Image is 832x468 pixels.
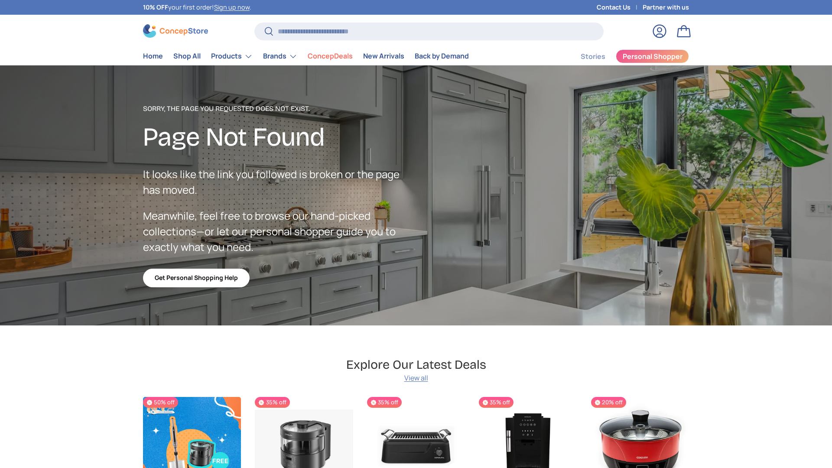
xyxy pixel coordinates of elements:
span: 35% off [255,397,289,408]
strong: 10% OFF [143,3,168,11]
img: ConcepStore [143,24,208,38]
summary: Brands [258,48,302,65]
span: 35% off [479,397,513,408]
a: Personal Shopper [616,49,689,63]
span: 20% off [591,397,626,408]
nav: Secondary [560,48,689,65]
a: Contact Us [597,3,643,12]
a: Home [143,48,163,65]
a: View all [404,373,428,383]
a: Stories [581,48,605,65]
p: your first order! . [143,3,251,12]
h2: Page Not Found [143,121,416,153]
p: Meanwhile, feel free to browse our hand-picked collections—or let our personal shopper guide you ... [143,208,416,255]
a: Get Personal Shopping Help [143,269,250,287]
a: Brands [263,48,297,65]
a: New Arrivals [363,48,404,65]
a: Sign up now [214,3,250,11]
h2: Explore Our Latest Deals [346,357,486,373]
a: Products [211,48,253,65]
a: Back by Demand [415,48,469,65]
span: Personal Shopper [623,53,682,60]
a: Shop All [173,48,201,65]
summary: Products [206,48,258,65]
p: It looks like the link you followed is broken or the page has moved. [143,166,416,198]
span: 50% off [143,397,178,408]
span: 35% off [367,397,402,408]
nav: Primary [143,48,469,65]
a: ConcepDeals [308,48,353,65]
a: Partner with us [643,3,689,12]
p: Sorry, the page you requested does not exist. [143,104,416,114]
